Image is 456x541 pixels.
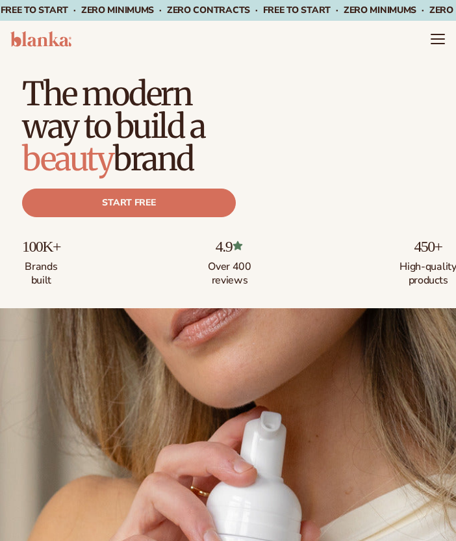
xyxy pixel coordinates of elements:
[22,139,113,179] span: beauty
[1,4,263,16] span: Free to start · ZERO minimums · ZERO contracts
[22,238,60,255] p: 100K+
[10,31,71,47] img: logo
[255,4,258,16] span: ·
[22,255,60,287] p: Brands built
[430,31,446,47] summary: Menu
[200,255,259,287] p: Over 400 reviews
[200,238,259,255] p: 4.9
[22,189,236,217] a: Start free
